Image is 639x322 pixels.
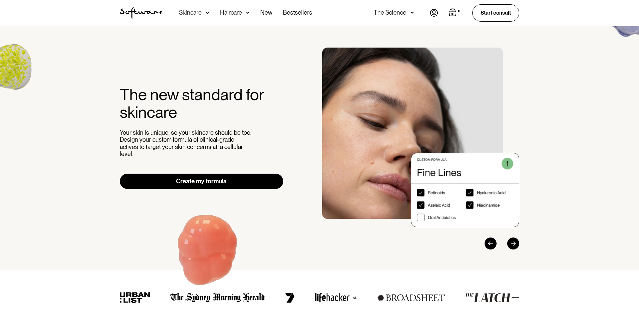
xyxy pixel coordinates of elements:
[220,9,242,16] div: Haircare
[246,9,250,16] img: arrow down
[120,129,253,158] p: Your skin is unique, so your skincare should be too. Design your custom formula of clinical-grade...
[120,292,150,303] img: urban list logo
[120,7,163,19] a: home
[410,9,414,16] img: arrow down
[120,174,283,189] a: Create my formula
[120,86,283,121] h2: The new standard for skincare
[374,9,406,16] div: The Science
[315,293,357,303] img: lifehacker logo
[120,7,163,19] img: Software Logo
[465,293,519,302] img: the latch logo
[507,238,519,249] div: Next slide
[179,9,202,16] div: Skincare
[472,4,519,21] a: Start consult
[485,238,497,249] div: Previous slide
[170,293,265,303] img: the Sydney morning herald logo
[206,9,209,16] img: arrow down
[449,8,462,18] a: Open empty cart
[457,8,462,14] div: 0
[166,212,249,293] img: Hydroquinone (skin lightening agent)
[377,294,445,301] img: broadsheet logo
[322,48,519,227] div: 2 / 3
